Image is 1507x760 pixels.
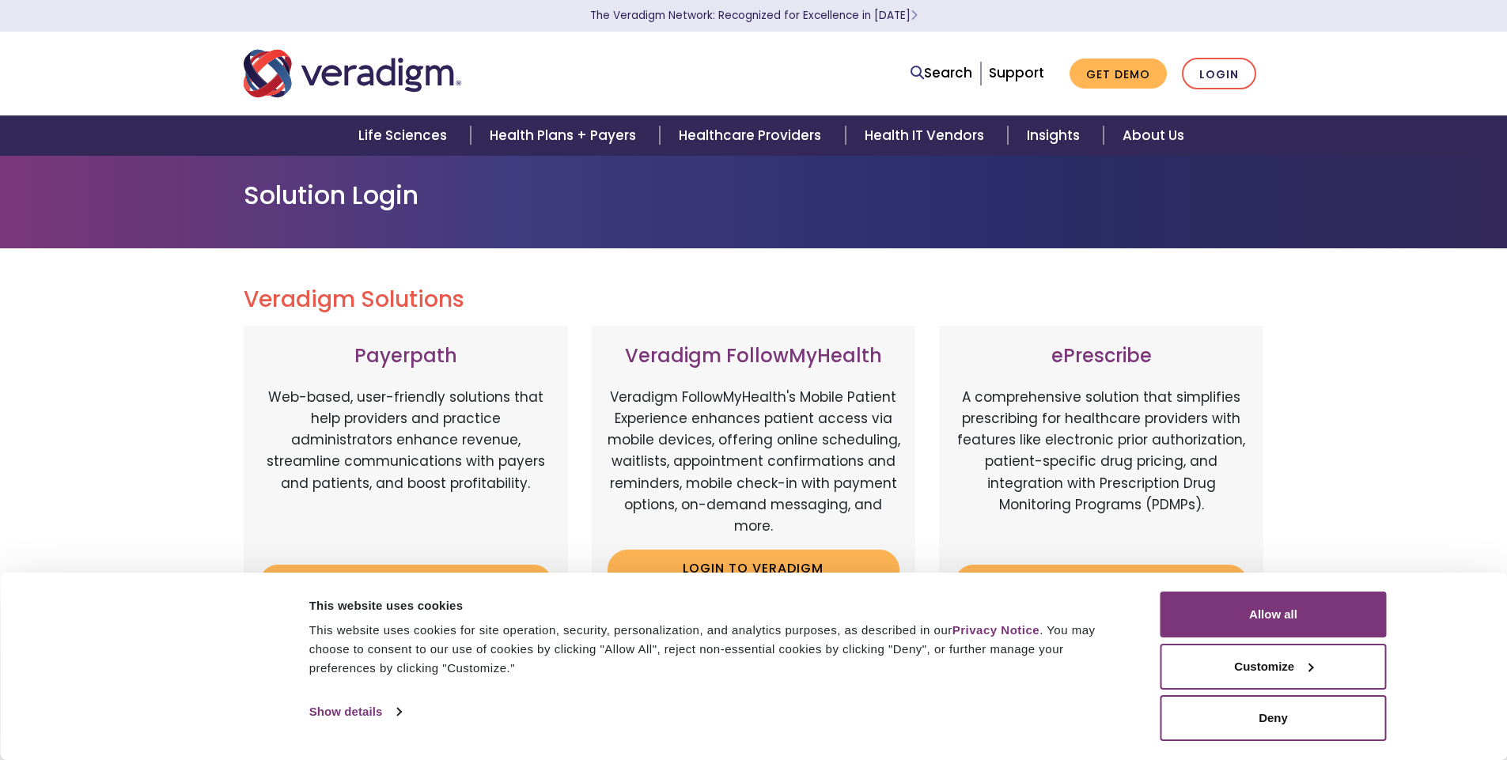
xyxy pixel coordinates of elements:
a: Search [911,62,972,84]
div: This website uses cookies for site operation, security, personalization, and analytics purposes, ... [309,621,1125,678]
a: Login to Veradigm FollowMyHealth [608,550,900,601]
button: Customize [1161,644,1387,690]
a: Insights [1008,115,1104,156]
p: Veradigm FollowMyHealth's Mobile Patient Experience enhances patient access via mobile devices, o... [608,387,900,537]
a: Life Sciences [339,115,471,156]
h3: Payerpath [259,345,552,368]
p: A comprehensive solution that simplifies prescribing for healthcare providers with features like ... [955,387,1248,553]
a: Login to ePrescribe [955,565,1248,601]
a: Health IT Vendors [846,115,1008,156]
a: Show details [309,700,401,724]
button: Allow all [1161,592,1387,637]
a: Login to Payerpath [259,565,552,601]
h1: Solution Login [244,180,1264,210]
button: Deny [1161,695,1387,741]
div: This website uses cookies [309,596,1125,615]
span: Learn More [911,8,918,23]
a: The Veradigm Network: Recognized for Excellence in [DATE]Learn More [590,8,918,23]
a: Support [989,63,1044,82]
h2: Veradigm Solutions [244,286,1264,313]
h3: ePrescribe [955,345,1248,368]
a: Get Demo [1070,59,1167,89]
a: Healthcare Providers [660,115,845,156]
a: Privacy Notice [952,623,1039,637]
img: Veradigm logo [244,47,461,100]
p: Web-based, user-friendly solutions that help providers and practice administrators enhance revenu... [259,387,552,553]
a: About Us [1104,115,1203,156]
h3: Veradigm FollowMyHealth [608,345,900,368]
a: Login [1182,58,1256,90]
a: Health Plans + Payers [471,115,660,156]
